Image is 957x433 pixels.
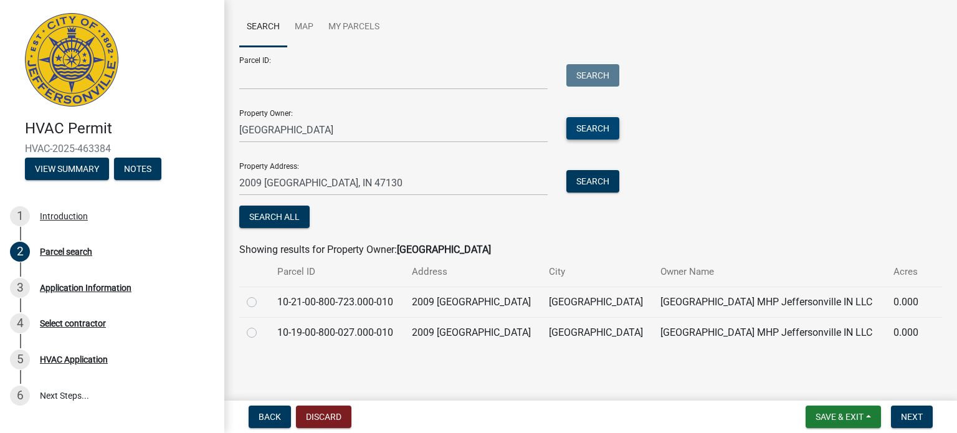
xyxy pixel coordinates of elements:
[10,386,30,406] div: 6
[40,319,106,328] div: Select contractor
[10,278,30,298] div: 3
[653,317,885,348] td: [GEOGRAPHIC_DATA] MHP Jeffersonville IN LLC
[566,64,619,87] button: Search
[404,317,541,348] td: 2009 [GEOGRAPHIC_DATA]
[25,164,109,174] wm-modal-confirm: Summary
[10,350,30,369] div: 5
[10,206,30,226] div: 1
[25,158,109,180] button: View Summary
[566,170,619,193] button: Search
[397,244,491,255] strong: [GEOGRAPHIC_DATA]
[653,257,885,287] th: Owner Name
[287,7,321,47] a: Map
[270,287,404,317] td: 10-21-00-800-723.000-010
[806,406,881,428] button: Save & Exit
[321,7,387,47] a: My Parcels
[25,143,199,155] span: HVAC-2025-463384
[270,257,404,287] th: Parcel ID
[40,283,131,292] div: Application Information
[404,257,541,287] th: Address
[886,287,927,317] td: 0.000
[891,406,933,428] button: Next
[10,242,30,262] div: 2
[114,164,161,174] wm-modal-confirm: Notes
[541,257,653,287] th: City
[404,287,541,317] td: 2009 [GEOGRAPHIC_DATA]
[541,317,653,348] td: [GEOGRAPHIC_DATA]
[40,247,92,256] div: Parcel search
[25,13,118,107] img: City of Jeffersonville, Indiana
[25,120,214,138] h4: HVAC Permit
[566,117,619,140] button: Search
[901,412,923,422] span: Next
[40,212,88,221] div: Introduction
[541,287,653,317] td: [GEOGRAPHIC_DATA]
[239,206,310,228] button: Search All
[114,158,161,180] button: Notes
[653,287,885,317] td: [GEOGRAPHIC_DATA] MHP Jeffersonville IN LLC
[239,7,287,47] a: Search
[886,317,927,348] td: 0.000
[296,406,351,428] button: Discard
[249,406,291,428] button: Back
[259,412,281,422] span: Back
[886,257,927,287] th: Acres
[239,242,942,257] div: Showing results for Property Owner:
[10,313,30,333] div: 4
[40,355,108,364] div: HVAC Application
[816,412,864,422] span: Save & Exit
[270,317,404,348] td: 10-19-00-800-027.000-010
